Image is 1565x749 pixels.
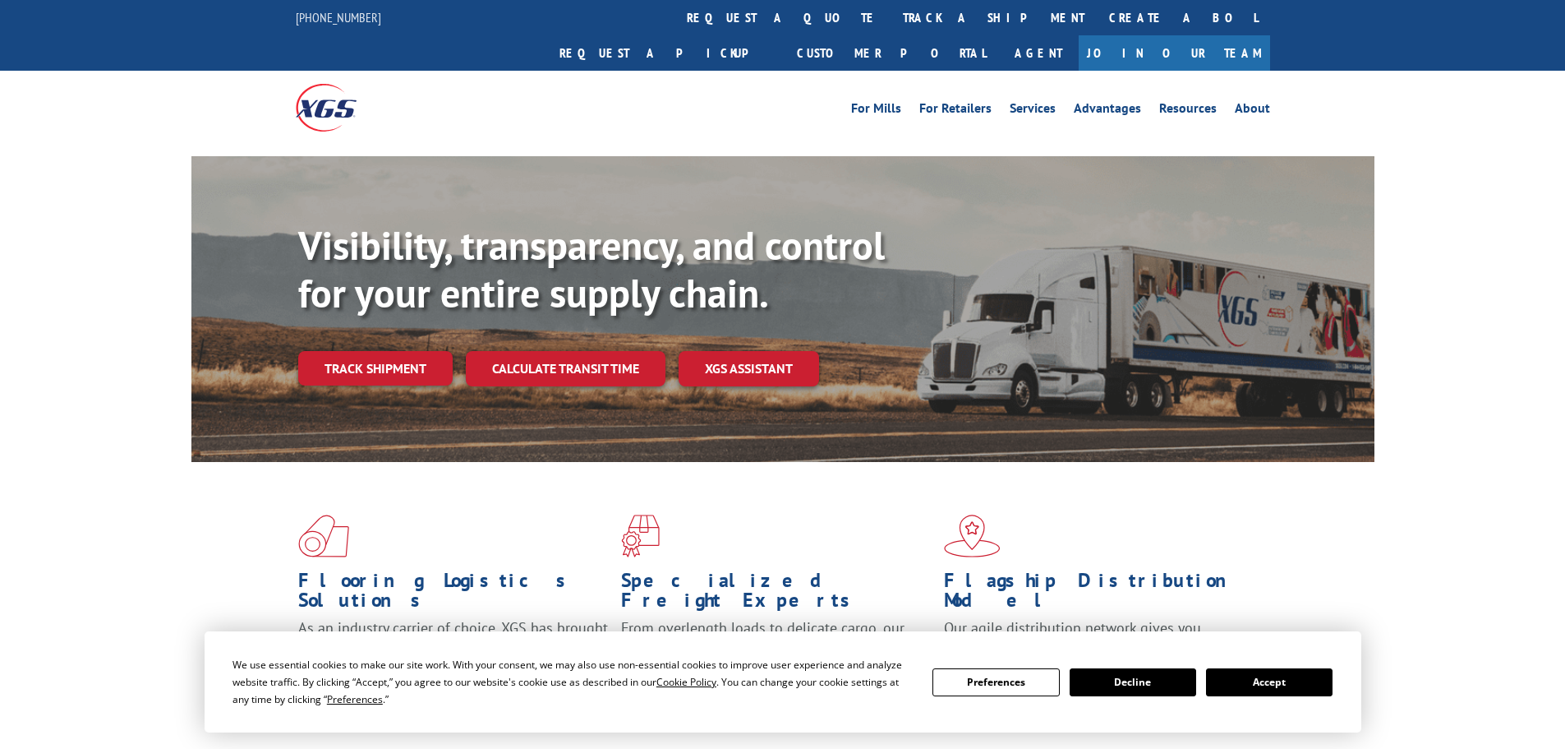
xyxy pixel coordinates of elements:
[621,515,660,557] img: xgs-icon-focused-on-flooring-red
[205,631,1361,733] div: Cookie Consent Prompt
[944,515,1001,557] img: xgs-icon-flagship-distribution-model-red
[1206,668,1333,696] button: Accept
[656,675,716,689] span: Cookie Policy
[232,656,913,708] div: We use essential cookies to make our site work. With your consent, we may also use non-essential ...
[1159,102,1217,120] a: Resources
[1079,35,1270,71] a: Join Our Team
[851,102,901,120] a: For Mills
[919,102,992,120] a: For Retailers
[298,351,453,386] a: Track shipment
[547,35,785,71] a: Request a pickup
[944,571,1254,618] h1: Flagship Distribution Model
[1235,102,1270,120] a: About
[785,35,998,71] a: Customer Portal
[679,351,819,386] a: XGS ASSISTANT
[298,618,608,677] span: As an industry carrier of choice, XGS has brought innovation and dedication to flooring logistics...
[327,692,383,706] span: Preferences
[1074,102,1141,120] a: Advantages
[298,515,349,557] img: xgs-icon-total-supply-chain-intelligence-red
[621,618,932,691] p: From overlength loads to delicate cargo, our experienced staff knows the best way to move your fr...
[1010,102,1056,120] a: Services
[466,351,665,386] a: Calculate transit time
[298,220,885,318] b: Visibility, transparency, and control for your entire supply chain.
[944,618,1246,657] span: Our agile distribution network gives you nationwide inventory management on demand.
[296,9,381,25] a: [PHONE_NUMBER]
[621,571,932,618] h1: Specialized Freight Experts
[932,668,1059,696] button: Preferences
[998,35,1079,71] a: Agent
[1070,668,1196,696] button: Decline
[298,571,609,618] h1: Flooring Logistics Solutions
